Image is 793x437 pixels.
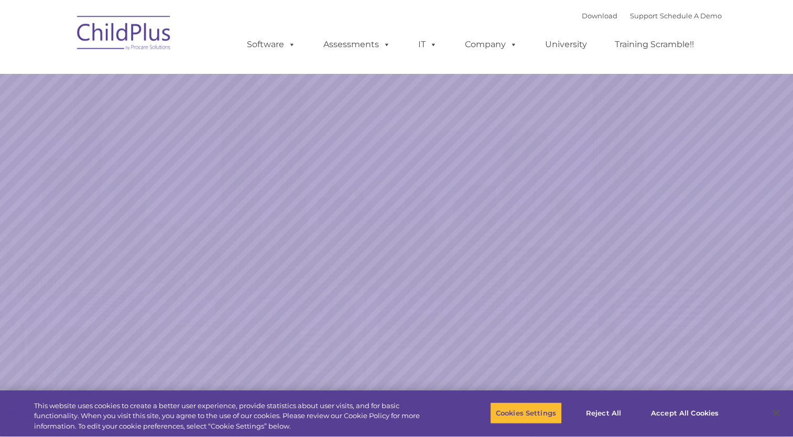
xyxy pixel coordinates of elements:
a: Learn More [539,236,672,271]
a: Training Scramble!! [604,34,704,55]
div: This website uses cookies to create a better user experience, provide statistics about user visit... [34,401,436,432]
font: | [582,12,722,20]
a: Assessments [313,34,401,55]
a: IT [408,34,448,55]
a: Support [630,12,658,20]
button: Close [765,401,788,424]
button: Cookies Settings [490,402,562,424]
a: Company [454,34,528,55]
button: Reject All [571,402,636,424]
a: Software [236,34,306,55]
a: University [535,34,598,55]
a: Schedule A Demo [660,12,722,20]
a: Download [582,12,617,20]
img: ChildPlus by Procare Solutions [72,8,177,61]
button: Accept All Cookies [645,402,724,424]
